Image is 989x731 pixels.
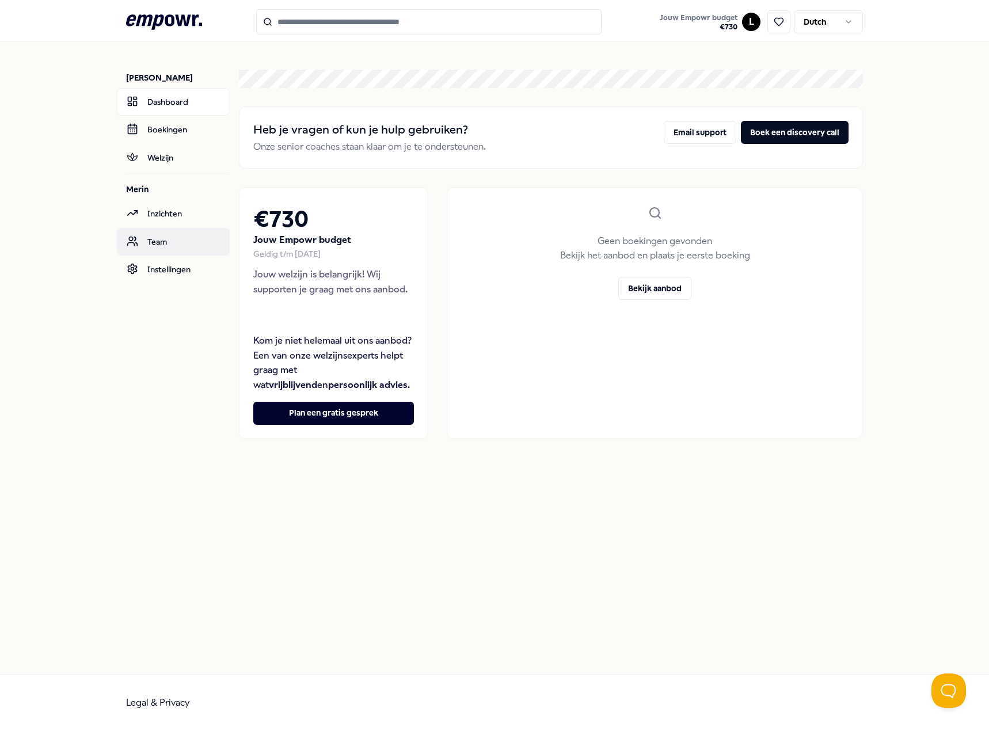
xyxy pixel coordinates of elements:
p: [PERSON_NAME] [126,72,230,83]
strong: vrijblijvend [269,379,317,390]
a: Dashboard [117,88,230,116]
a: Welzijn [117,144,230,172]
a: Team [117,228,230,256]
h2: € 730 [253,201,414,238]
button: Email support [664,121,736,144]
div: Geldig t/m [DATE] [253,248,414,260]
p: Merin [126,184,230,195]
a: Email support [664,121,736,154]
p: Geen boekingen gevonden Bekijk het aanbod en plaats je eerste boeking [560,234,750,263]
h2: Heb je vragen of kun je hulp gebruiken? [253,121,486,139]
a: Legal & Privacy [126,697,190,708]
button: Plan een gratis gesprek [253,402,414,425]
p: Kom je niet helemaal uit ons aanbod? Een van onze welzijnsexperts helpt graag met wat en . [253,333,414,392]
button: L [742,13,760,31]
p: Onze senior coaches staan klaar om je te ondersteunen. [253,139,486,154]
button: Boek een discovery call [741,121,849,144]
button: Bekijk aanbod [618,277,691,300]
span: € 730 [660,22,737,32]
a: Inzichten [117,200,230,227]
p: Jouw Empowr budget [253,233,414,248]
p: Jouw welzijn is belangrijk! Wij supporten je graag met ons aanbod. [253,267,414,296]
a: Instellingen [117,256,230,283]
a: Jouw Empowr budget€730 [655,10,742,34]
span: Jouw Empowr budget [660,13,737,22]
button: Jouw Empowr budget€730 [657,11,740,34]
strong: persoonlijk advies [328,379,408,390]
a: Boekingen [117,116,230,143]
input: Search for products, categories or subcategories [256,9,602,35]
iframe: Help Scout Beacon - Open [931,673,966,708]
